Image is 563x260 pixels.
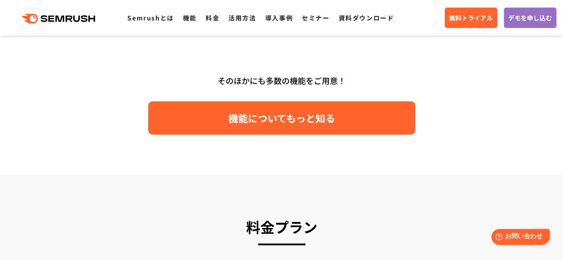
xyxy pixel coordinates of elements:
a: 導入事例 [265,13,293,22]
a: 無料トライアル [445,8,497,28]
a: 料金 [206,13,219,22]
span: 無料トライアル [449,13,493,23]
a: デモを申し込む [504,8,556,28]
a: 機能についてもっと知る [148,101,415,135]
a: 活用方法 [228,13,256,22]
div: そのほかにも多数の機能をご用意！ [26,72,538,89]
a: 機能 [183,13,197,22]
span: デモを申し込む [508,13,552,23]
h3: 料金プラン [48,215,515,239]
a: Semrushとは [127,13,174,22]
a: 資料ダウンロード [338,13,394,22]
a: セミナー [302,13,329,22]
iframe: Help widget launcher [484,225,553,250]
span: 機能についてもっと知る [228,110,335,126]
